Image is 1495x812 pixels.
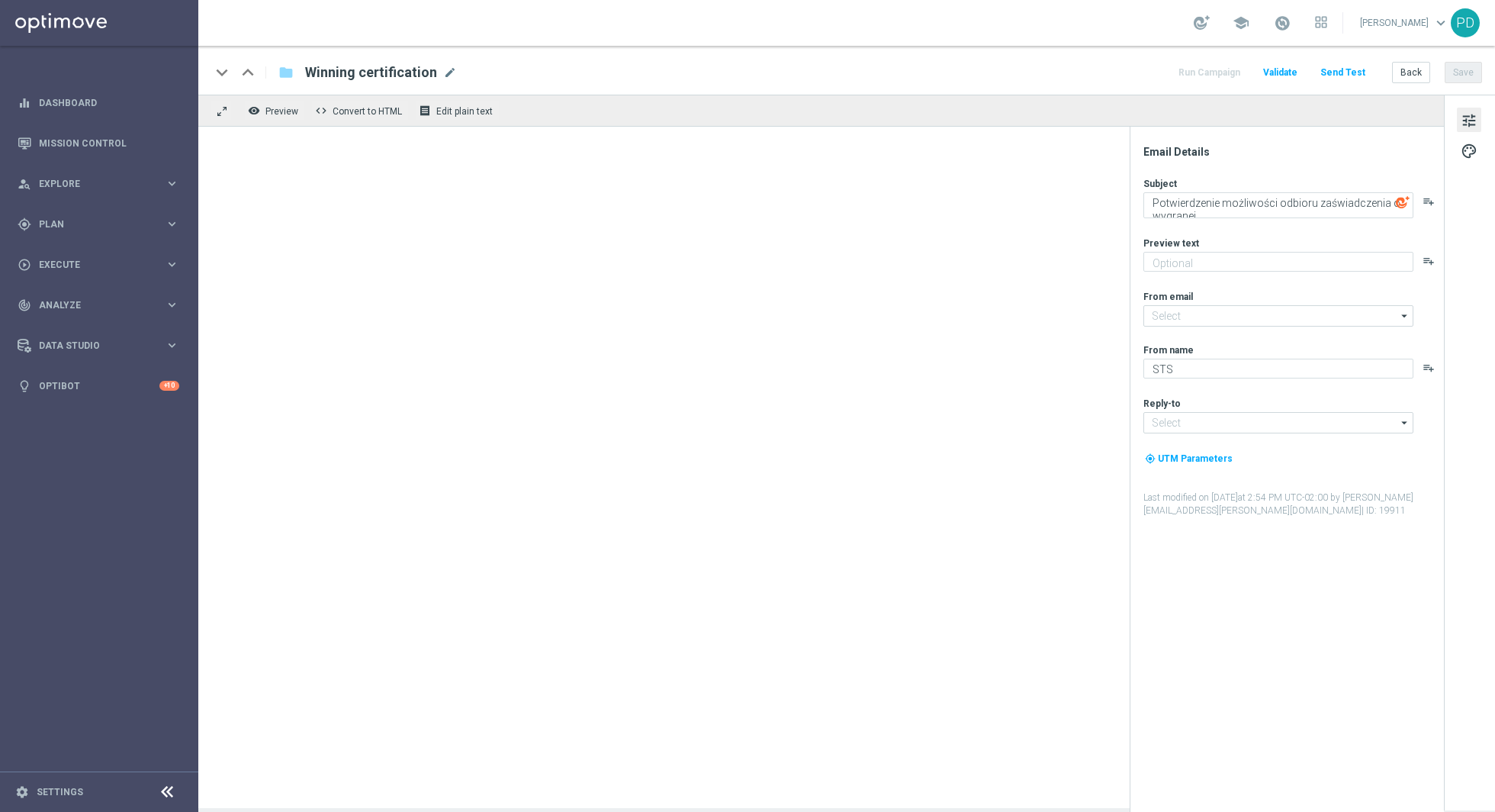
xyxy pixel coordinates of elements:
[1461,141,1477,161] span: palette
[17,218,180,230] button: gps_fixed Plan keyboard_arrow_right
[1261,63,1300,83] button: Validate
[1143,412,1413,433] input: Select
[1423,195,1435,208] button: playlist_add
[1392,62,1430,83] button: Back
[419,105,431,117] i: receipt
[1461,111,1477,130] span: tune
[17,299,180,311] button: track_changes Analyze keyboard_arrow_right
[39,341,165,350] span: Data Studio
[39,260,165,269] span: Execute
[39,179,165,188] span: Explore
[1457,108,1481,132] button: tune
[1143,178,1177,190] label: Subject
[165,217,179,231] i: keyboard_arrow_right
[18,258,31,272] i: play_circle_outline
[18,177,165,191] div: Explore
[265,106,298,117] span: Preview
[1143,145,1442,159] div: Email Details
[165,298,179,312] i: keyboard_arrow_right
[1318,63,1368,83] button: Send Test
[1233,14,1249,31] span: school
[1143,491,1442,517] label: Last modified on [DATE] at 2:54 PM UTC-02:00 by [PERSON_NAME][EMAIL_ADDRESS][PERSON_NAME][DOMAIN_...
[18,298,31,312] i: track_changes
[1143,237,1199,250] label: Preview text
[1143,291,1193,303] label: From email
[1158,453,1233,464] span: UTM Parameters
[18,96,31,110] i: equalizer
[1145,453,1156,464] i: my_location
[1362,505,1406,516] span: | ID: 19911
[315,105,327,117] span: code
[37,788,83,797] a: Settings
[1396,195,1410,209] img: optiGenie.svg
[1445,62,1482,83] button: Save
[277,60,295,85] button: folder
[18,339,165,353] div: Data Studio
[436,106,493,117] span: Edit plain text
[39,220,165,229] span: Plan
[17,178,180,190] button: person_search Explore keyboard_arrow_right
[159,381,179,391] div: +10
[165,176,179,191] i: keyboard_arrow_right
[17,137,180,150] button: Mission Control
[165,257,179,272] i: keyboard_arrow_right
[1397,306,1413,326] i: arrow_drop_down
[1143,344,1194,356] label: From name
[1457,138,1481,163] button: palette
[1451,8,1480,37] div: PD
[311,101,409,121] button: code Convert to HTML
[18,217,165,231] div: Plan
[333,106,402,117] span: Convert to HTML
[1263,67,1297,78] span: Validate
[18,258,165,272] div: Execute
[244,101,305,121] button: remove_red_eye Preview
[17,340,180,352] button: Data Studio keyboard_arrow_right
[17,380,180,392] button: lightbulb Optibot +10
[1143,305,1413,327] input: Select
[18,123,179,163] div: Mission Control
[39,123,179,163] a: Mission Control
[18,379,31,393] i: lightbulb
[39,301,165,310] span: Analyze
[278,63,294,82] i: folder
[1143,398,1181,410] label: Reply-to
[1143,450,1234,467] button: my_location UTM Parameters
[165,338,179,353] i: keyboard_arrow_right
[18,82,179,123] div: Dashboard
[443,66,457,79] span: mode_edit
[18,217,31,231] i: gps_fixed
[1358,11,1451,34] a: [PERSON_NAME]keyboard_arrow_down
[15,785,29,799] i: settings
[39,82,179,123] a: Dashboard
[1423,255,1435,267] button: playlist_add
[18,366,179,406] div: Optibot
[1432,14,1449,31] span: keyboard_arrow_down
[305,63,437,82] span: Winning certification
[17,97,180,109] button: equalizer Dashboard
[1423,362,1435,374] button: playlist_add
[248,105,260,117] i: remove_red_eye
[17,259,180,271] button: play_circle_outline Execute keyboard_arrow_right
[415,101,500,121] button: receipt Edit plain text
[1397,413,1413,433] i: arrow_drop_down
[39,366,159,406] a: Optibot
[18,177,31,191] i: person_search
[18,298,165,312] div: Analyze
